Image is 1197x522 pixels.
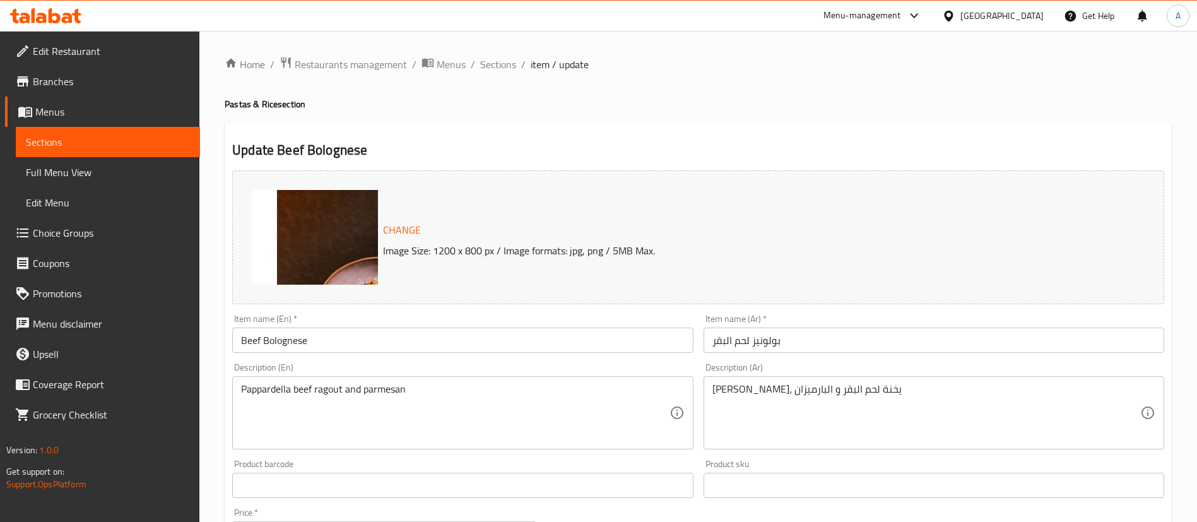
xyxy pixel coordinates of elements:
img: 4ca79819-59bf-445f-99da-c553833e508c.jpg [252,190,504,442]
span: Upsell [33,347,190,362]
li: / [270,57,274,72]
a: Edit Menu [16,187,200,218]
span: Edit Menu [26,195,190,210]
a: Edit Restaurant [5,36,200,66]
a: Sections [480,57,516,72]
nav: breadcrumb [225,56,1172,73]
button: Change [378,217,426,243]
a: Full Menu View [16,157,200,187]
a: Grocery Checklist [5,400,200,430]
a: Upsell [5,339,200,369]
span: Menus [35,104,190,119]
span: item / update [531,57,589,72]
a: Sections [16,127,200,157]
span: Coupons [33,256,190,271]
span: Coverage Report [33,377,190,392]
span: Promotions [33,286,190,301]
h4: Pastas & Rice section [225,98,1172,110]
input: Please enter product barcode [232,473,693,498]
a: Menus [422,56,466,73]
div: [GEOGRAPHIC_DATA] [960,9,1044,23]
input: Enter name En [232,328,693,353]
textarea: Pappardella beef ragout and parmesan [241,383,669,443]
input: Enter name Ar [704,328,1164,353]
span: Full Menu View [26,165,190,180]
span: Sections [26,134,190,150]
span: Edit Restaurant [33,44,190,59]
span: 1.0.0 [39,442,59,458]
a: Coupons [5,248,200,278]
span: Change [383,221,421,239]
input: Please enter product sku [704,473,1164,498]
textarea: [PERSON_NAME]، يخنة لحم البقر و البارميزان [712,383,1140,443]
a: Restaurants management [280,56,407,73]
span: Get support on: [6,463,64,480]
a: Home [225,57,265,72]
a: Menus [5,97,200,127]
a: Choice Groups [5,218,200,248]
li: / [412,57,416,72]
span: Menu disclaimer [33,316,190,331]
li: / [521,57,526,72]
a: Branches [5,66,200,97]
a: Promotions [5,278,200,309]
div: Menu-management [823,8,901,23]
span: Choice Groups [33,225,190,240]
h2: Update Beef Bolognese [232,141,1164,160]
span: Branches [33,74,190,89]
span: Grocery Checklist [33,407,190,422]
span: Restaurants management [295,57,407,72]
a: Coverage Report [5,369,200,400]
p: Image Size: 1200 x 800 px / Image formats: jpg, png / 5MB Max. [378,243,1047,258]
li: / [471,57,475,72]
a: Support.OpsPlatform [6,476,86,492]
span: Menus [437,57,466,72]
span: A [1176,9,1181,23]
a: Menu disclaimer [5,309,200,339]
span: Version: [6,442,37,458]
